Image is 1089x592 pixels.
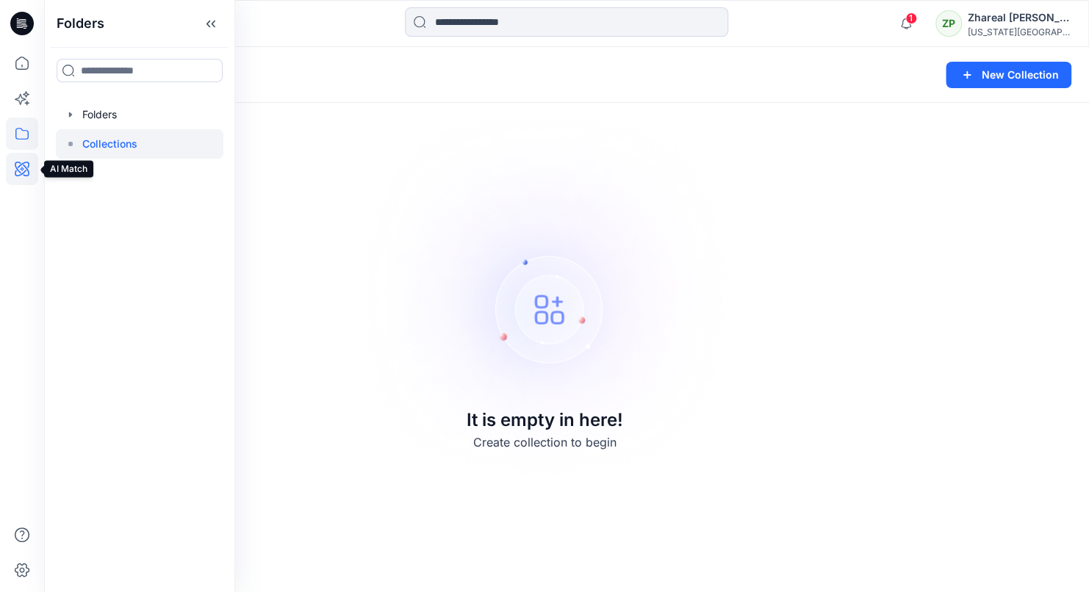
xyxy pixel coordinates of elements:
div: Zhareal [PERSON_NAME] [968,9,1071,26]
img: Empty collections page [339,91,750,502]
div: [US_STATE][GEOGRAPHIC_DATA]... [968,26,1071,37]
p: Collections [82,135,137,153]
p: It is empty in here! [467,406,623,433]
span: 1 [905,12,917,24]
div: ZP [935,10,962,37]
button: New Collection [946,62,1071,88]
p: Create collection to begin [473,433,617,450]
